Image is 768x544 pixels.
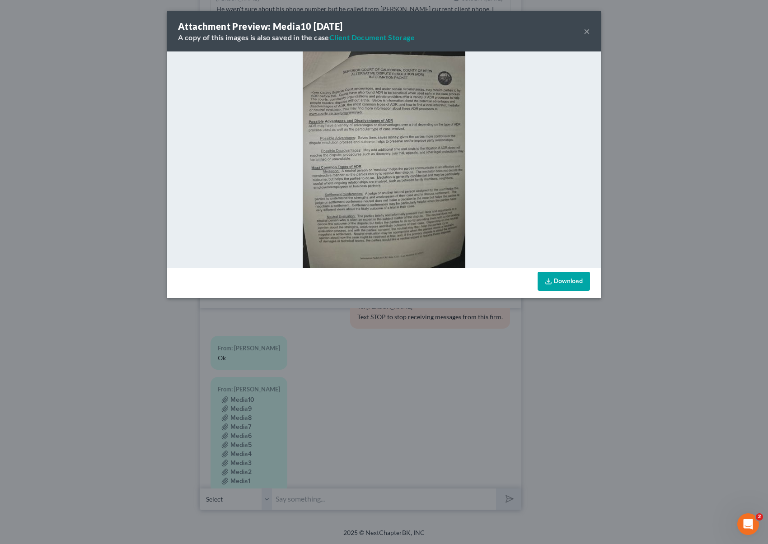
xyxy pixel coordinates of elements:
[329,33,415,42] a: Client Document Storage
[303,51,465,268] img: 2fbccc02-9c5b-4fa1-b14a-532e3d0f4f07.jpg
[178,33,415,42] div: A copy of this images is also saved in the case
[538,272,590,291] a: Download
[584,26,590,37] button: ×
[756,513,763,521] span: 2
[178,21,343,32] strong: Attachment Preview: Media10 [DATE]
[737,513,759,535] iframe: Intercom live chat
